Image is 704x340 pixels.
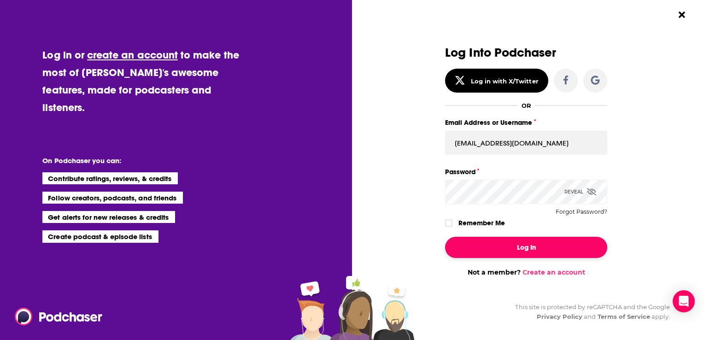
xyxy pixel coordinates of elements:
[673,6,691,23] button: Close Button
[471,77,539,85] div: Log in with X/Twitter
[445,166,607,178] label: Password
[42,230,158,242] li: Create podcast & episode lists
[522,102,531,109] div: OR
[556,209,607,215] button: Forgot Password?
[445,117,607,129] label: Email Address or Username
[42,192,183,204] li: Follow creators, podcasts, and friends
[522,268,585,276] a: Create an account
[445,46,607,59] h3: Log Into Podchaser
[42,156,227,165] li: On Podchaser you can:
[598,313,651,320] a: Terms of Service
[15,308,103,325] img: Podchaser - Follow, Share and Rate Podcasts
[445,268,607,276] div: Not a member?
[445,237,607,258] button: Log In
[87,48,178,61] a: create an account
[458,217,505,229] label: Remember Me
[42,211,175,223] li: Get alerts for new releases & credits
[445,130,607,155] input: Email Address or Username
[673,290,695,312] div: Open Intercom Messenger
[15,308,96,325] a: Podchaser - Follow, Share and Rate Podcasts
[508,302,670,322] div: This site is protected by reCAPTCHA and the Google and apply.
[445,69,548,93] button: Log in with X/Twitter
[42,172,178,184] li: Contribute ratings, reviews, & credits
[537,313,583,320] a: Privacy Policy
[564,180,596,204] div: Reveal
